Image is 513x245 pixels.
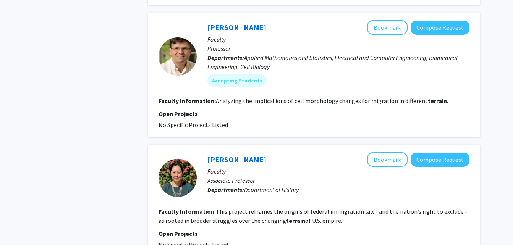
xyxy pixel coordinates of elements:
[207,155,266,164] a: [PERSON_NAME]
[411,21,469,35] button: Compose Request to Pablo Iglesias
[207,54,458,71] span: Applied Mathematics and Statistics, Electrical and Computer Engineering, Biomedical Engineering, ...
[244,186,299,193] span: Department of History
[207,54,244,61] b: Departments:
[207,23,266,32] a: [PERSON_NAME]
[207,35,469,44] p: Faculty
[428,97,447,105] b: terrain
[207,44,469,53] p: Professor
[159,229,469,238] p: Open Projects
[159,121,228,129] span: No Specific Projects Listed
[159,109,469,118] p: Open Projects
[411,153,469,167] button: Compose Request to Julian Lim
[207,167,469,176] p: Faculty
[367,20,408,35] button: Add Pablo Iglesias to Bookmarks
[207,186,244,193] b: Departments:
[207,74,267,87] mat-chip: Accepting Students
[159,208,467,224] fg-read-more: This project reframes the origins of federal immigration law - and the nation’s right to exclude ...
[6,211,32,239] iframe: Chat
[159,208,216,215] b: Faculty Information:
[286,217,305,224] b: terrain
[159,97,216,105] b: Faculty Information:
[216,97,448,105] fg-read-more: Analyzing the implications of cell morphology changes for migration in different .
[207,176,469,185] p: Associate Professor
[367,152,408,167] button: Add Julian Lim to Bookmarks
